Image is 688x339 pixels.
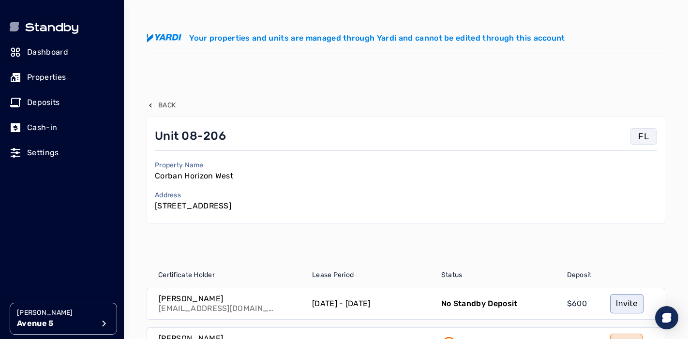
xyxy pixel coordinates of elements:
a: Dashboard [10,42,114,63]
span: Status [441,270,463,280]
p: Settings [27,147,59,159]
p: Your properties and units are managed through Yardi and cannot be edited through this account [189,32,565,44]
p: [DATE] - [DATE] [312,298,371,310]
p: Corban Horizon West [155,170,233,182]
a: Cash-in [10,117,114,138]
p: Properties [27,72,66,83]
p: Back [158,101,176,110]
a: Deposits [10,92,114,113]
button: Back [147,101,176,110]
p: $600 [567,298,587,310]
div: Open Intercom Messenger [655,306,678,329]
a: Properties [10,67,114,88]
p: Avenue 5 [17,318,94,329]
p: FL [638,130,649,143]
p: [PERSON_NAME] [159,294,275,304]
a: Invite [610,294,643,313]
p: Address [155,191,231,200]
button: [PERSON_NAME]Avenue 5 [10,303,117,335]
a: Settings [10,142,114,163]
span: Certificate Holder [158,270,215,280]
span: Deposit [567,270,592,280]
p: [STREET_ADDRESS] [155,200,231,212]
span: Lease Period [312,270,354,280]
p: No Standby Deposit [441,298,518,310]
img: yardi [147,34,181,43]
p: Dashboard [27,46,68,58]
p: Deposits [27,97,60,108]
p: [EMAIL_ADDRESS][DOMAIN_NAME] [159,304,275,313]
p: Cash-in [27,122,57,133]
p: [PERSON_NAME] [17,308,94,318]
p: Property Name [155,161,233,170]
p: Unit 08-206 [155,128,226,144]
